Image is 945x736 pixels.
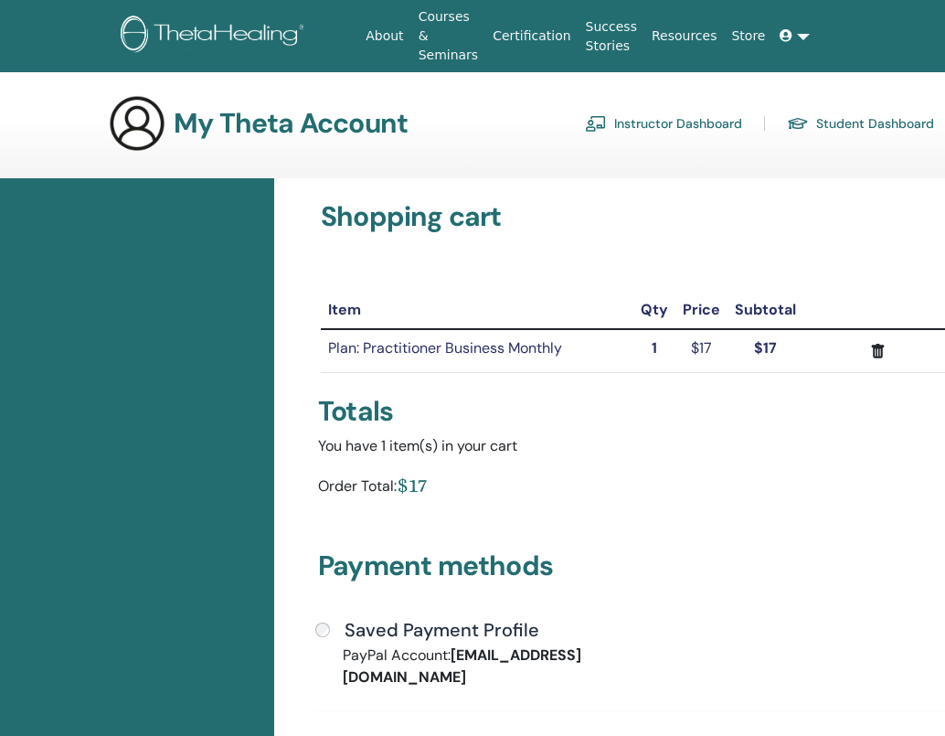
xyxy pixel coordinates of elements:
[585,109,742,138] a: Instructor Dashboard
[358,19,410,53] a: About
[345,619,539,641] h4: Saved Payment Profile
[321,292,633,329] th: Item
[652,338,657,357] strong: 1
[727,292,803,329] th: Subtotal
[754,338,777,357] strong: $17
[397,472,427,498] div: $17
[579,10,644,63] a: Success Stories
[329,645,636,688] div: PayPal Account:
[585,115,607,132] img: chalkboard-teacher.svg
[644,19,725,53] a: Resources
[108,94,166,153] img: generic-user-icon.jpg
[787,109,934,138] a: Student Dashboard
[121,16,311,57] img: logo.png
[343,645,581,687] strong: [EMAIL_ADDRESS][DOMAIN_NAME]
[787,116,809,132] img: graduation-cap.svg
[675,292,727,329] th: Price
[318,472,397,506] div: Order Total:
[321,329,633,372] td: Plan: Practitioner Business Monthly
[485,19,578,53] a: Certification
[633,292,675,329] th: Qty
[724,19,772,53] a: Store
[174,107,408,140] h3: My Theta Account
[675,329,727,372] td: $17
